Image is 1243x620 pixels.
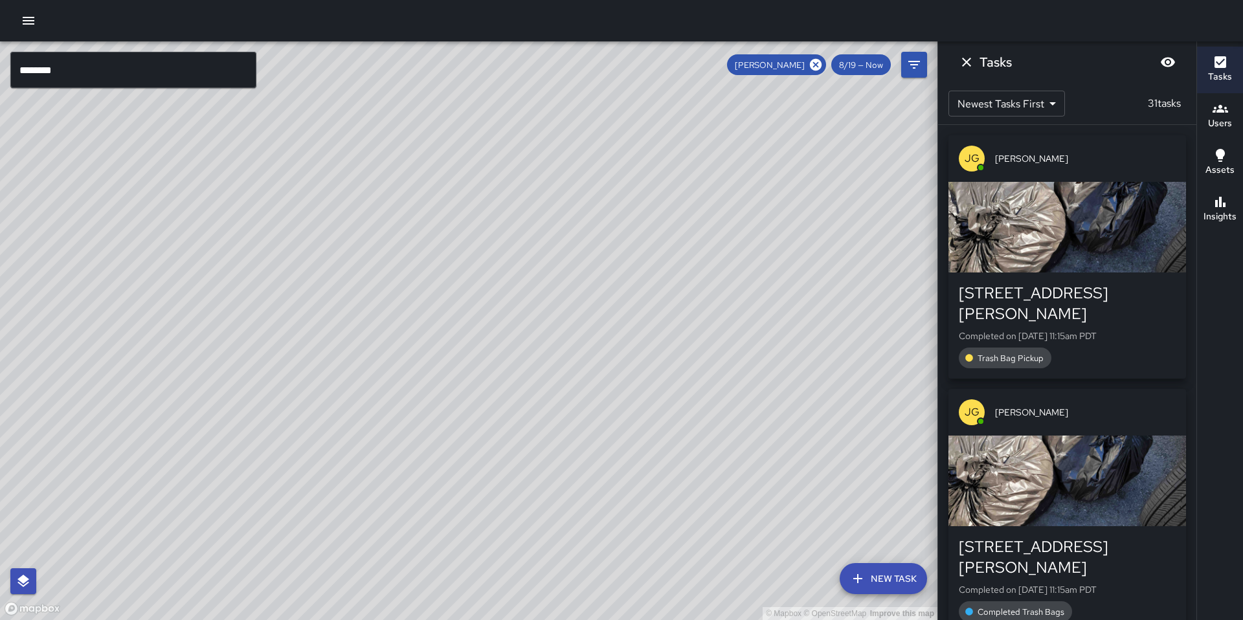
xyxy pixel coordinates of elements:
[1197,140,1243,186] button: Assets
[1208,116,1232,131] h6: Users
[959,283,1176,324] div: [STREET_ADDRESS][PERSON_NAME]
[965,151,980,166] p: JG
[970,353,1051,364] span: Trash Bag Pickup
[727,60,812,71] span: [PERSON_NAME]
[1208,70,1232,84] h6: Tasks
[959,537,1176,578] div: [STREET_ADDRESS][PERSON_NAME]
[1197,93,1243,140] button: Users
[948,91,1065,116] div: Newest Tasks First
[1155,49,1181,75] button: Blur
[995,406,1176,419] span: [PERSON_NAME]
[840,563,927,594] button: New Task
[995,152,1176,165] span: [PERSON_NAME]
[970,606,1072,617] span: Completed Trash Bags
[831,60,891,71] span: 8/19 — Now
[901,52,927,78] button: Filters
[980,52,1012,72] h6: Tasks
[954,49,980,75] button: Dismiss
[959,583,1176,596] p: Completed on [DATE] 11:15am PDT
[1205,163,1235,177] h6: Assets
[1197,47,1243,93] button: Tasks
[1143,96,1186,111] p: 31 tasks
[1197,186,1243,233] button: Insights
[965,404,980,420] p: JG
[948,135,1186,379] button: JG[PERSON_NAME][STREET_ADDRESS][PERSON_NAME]Completed on [DATE] 11:15am PDTTrash Bag Pickup
[727,54,826,75] div: [PERSON_NAME]
[1204,210,1237,224] h6: Insights
[959,329,1176,342] p: Completed on [DATE] 11:15am PDT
